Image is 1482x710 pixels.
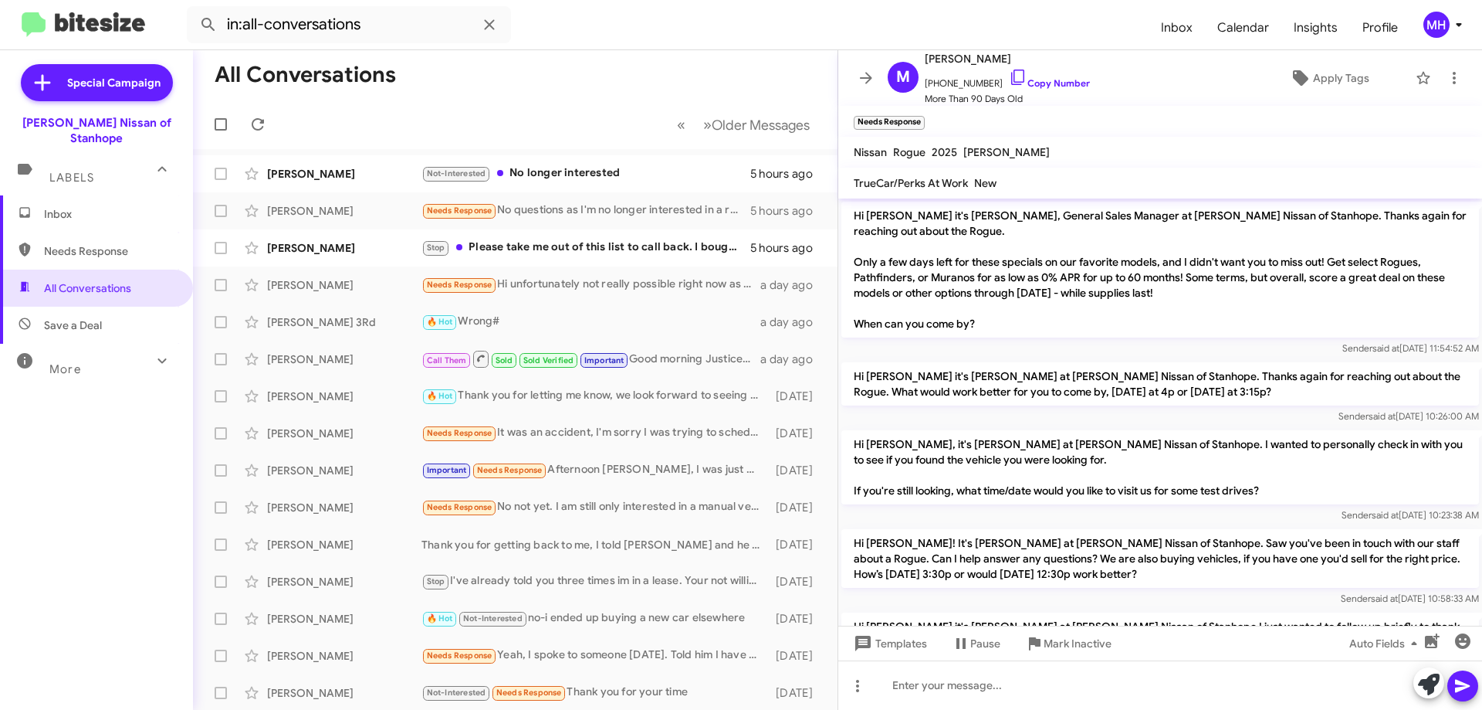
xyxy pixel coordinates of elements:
span: 🔥 Hot [427,391,453,401]
span: Auto Fields [1349,630,1423,657]
span: Pause [970,630,1000,657]
a: Copy Number [1009,77,1090,89]
small: Needs Response [854,116,925,130]
span: Sender [DATE] 10:26:00 AM [1338,410,1479,422]
span: Stop [427,243,445,253]
div: [DATE] [768,426,825,441]
p: Hi [PERSON_NAME] it's [PERSON_NAME] at [PERSON_NAME] Nissan of Stanhope I just wanted to follow u... [841,613,1479,702]
div: a day ago [760,314,825,330]
span: Sender [DATE] 10:58:33 AM [1341,593,1479,604]
div: MH [1423,12,1450,38]
span: Sender [DATE] 11:54:52 AM [1342,342,1479,354]
span: Not-Interested [427,168,486,178]
div: 5 hours ago [750,203,825,219]
span: Needs Response [427,428,492,438]
div: Please take me out of this list to call back. I bought me a vehicle already please [421,239,750,256]
button: Templates [838,630,939,657]
p: Hi [PERSON_NAME], it's [PERSON_NAME] at [PERSON_NAME] Nissan of Stanhope. I wanted to personally ... [841,430,1479,504]
div: Wrong# [421,313,760,331]
span: Stop [427,576,445,586]
span: Needs Response [477,465,543,475]
button: Mark Inactive [1013,630,1124,657]
div: Afternoon [PERSON_NAME], I was just wondering when that information will be available? I checked ... [421,461,768,479]
div: no-i ended up buying a new car elsewhere [421,610,768,627]
span: Needs Response [427,651,492,661]
div: [PERSON_NAME] 3Rd [267,314,421,330]
p: Hi [PERSON_NAME]! It's [PERSON_NAME] at [PERSON_NAME] Nissan of Stanhope. Saw you've been in touc... [841,529,1479,588]
div: I've already told you three times im in a lease. Your not willing to buyout the lease. So PLEASE ... [421,572,768,590]
a: Calendar [1205,5,1281,50]
div: Thank you for getting back to me, I told [PERSON_NAME] and he is going to be reaching out to you,... [421,537,768,552]
span: said at [1371,593,1398,604]
span: Sender [DATE] 10:23:38 AM [1342,509,1479,521]
span: Labels [49,171,94,185]
span: TrueCar/Perks At Work [854,176,968,190]
a: Inbox [1149,5,1205,50]
span: said at [1372,342,1399,354]
span: More Than 90 Days Old [925,91,1090,107]
span: 🔥 Hot [427,317,453,327]
div: No not yet. I am still only interested in a manual versa at this time [421,498,768,516]
button: Next [694,109,819,141]
span: [PERSON_NAME] [925,49,1090,68]
span: Older Messages [712,117,810,134]
div: [DATE] [768,611,825,627]
p: Hi [PERSON_NAME] it's [PERSON_NAME] at [PERSON_NAME] Nissan of Stanhope. Thanks again for reachin... [841,362,1479,406]
div: [DATE] [768,648,825,664]
div: [DATE] [768,574,825,589]
p: Hi [PERSON_NAME] it's [PERSON_NAME], General Sales Manager at [PERSON_NAME] Nissan of Stanhope. T... [841,202,1479,338]
span: Apply Tags [1313,64,1369,92]
div: [PERSON_NAME] [267,277,421,293]
div: No longer interested [421,165,750,182]
span: Rogue [893,145,925,159]
span: [PERSON_NAME] [963,145,1050,159]
div: [DATE] [768,537,825,552]
span: All Conversations [44,280,131,296]
span: said at [1372,509,1399,521]
span: More [49,362,81,376]
nav: Page navigation example [668,109,819,141]
span: Call Them [427,355,467,365]
div: [PERSON_NAME] [267,166,421,182]
div: No questions as I'm no longer interested in a rogue I'm waiting for 2026 [PERSON_NAME] with 2.1 p... [421,202,750,219]
div: [PERSON_NAME] [267,240,421,256]
span: Special Campaign [67,75,161,90]
span: « [677,115,685,134]
div: [PERSON_NAME] [267,500,421,515]
div: a day ago [760,277,825,293]
div: [PERSON_NAME] [267,352,421,367]
div: [PERSON_NAME] [267,611,421,627]
span: Mark Inactive [1044,630,1111,657]
div: Good morning Justice. the best thing you can do is try to contact Nissan-Infiniti LT directly. Th... [421,349,760,369]
span: Not-Interested [463,613,523,623]
span: New [974,176,996,190]
div: [PERSON_NAME] [267,426,421,441]
div: [DATE] [768,463,825,478]
div: [PERSON_NAME] [267,648,421,664]
div: a day ago [760,352,825,367]
div: [PERSON_NAME] [267,537,421,552]
span: Templates [851,630,927,657]
span: Important [427,465,467,475]
span: Not-Interested [427,688,486,698]
span: Needs Response [496,688,562,698]
div: Yeah, I spoke to someone [DATE]. Told him I have his contact when I'm ready to purchase. I'll cal... [421,647,768,664]
div: 5 hours ago [750,166,825,182]
span: » [703,115,712,134]
button: Pause [939,630,1013,657]
div: Thank you for your time [421,684,768,702]
button: Previous [668,109,695,141]
span: M [896,65,910,90]
div: [DATE] [768,500,825,515]
span: Sold Verified [523,355,574,365]
span: Needs Response [427,206,492,216]
div: [PERSON_NAME] [267,574,421,589]
a: Insights [1281,5,1350,50]
div: 5 hours ago [750,240,825,256]
input: Search [187,6,511,43]
div: [DATE] [768,685,825,701]
div: [PERSON_NAME] [267,685,421,701]
div: [DATE] [768,389,825,404]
